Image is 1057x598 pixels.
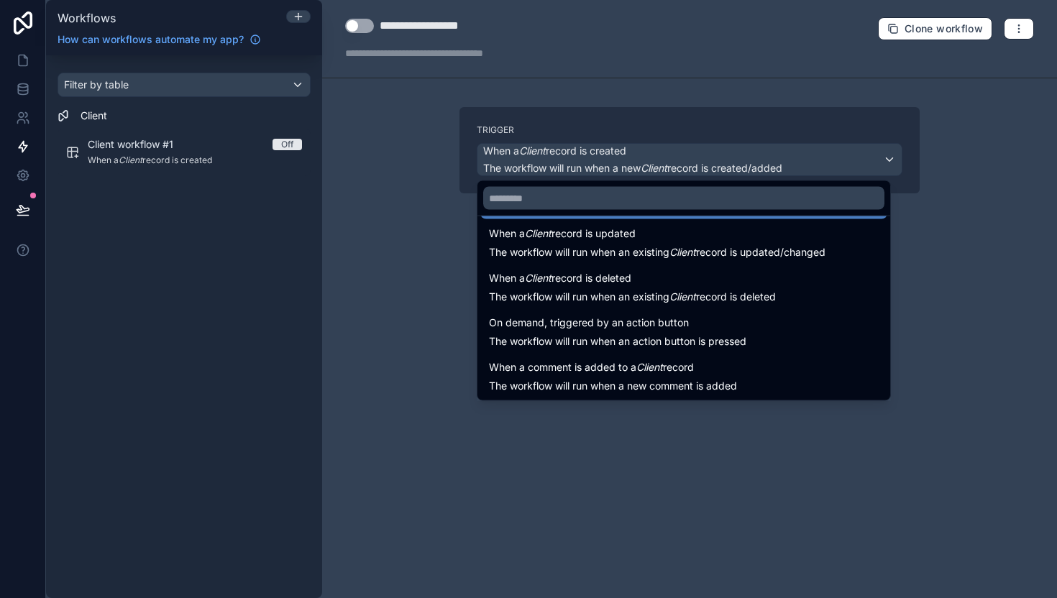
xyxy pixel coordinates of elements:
[489,246,825,258] span: The workflow will run when an existing record is updated/changed
[669,290,696,303] em: Client
[489,335,746,347] span: The workflow will run when an action button is pressed
[525,272,552,284] em: Client
[489,314,689,331] span: On demand, triggered by an action button
[489,290,776,303] span: The workflow will run when an existing record is deleted
[525,227,552,239] em: Client
[489,359,694,376] span: When a comment is added to a record
[669,246,696,258] em: Client
[489,379,737,392] span: The workflow will run when a new comment is added
[489,270,631,287] span: When a record is deleted
[489,225,636,242] span: When a record is updated
[636,361,663,373] em: Client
